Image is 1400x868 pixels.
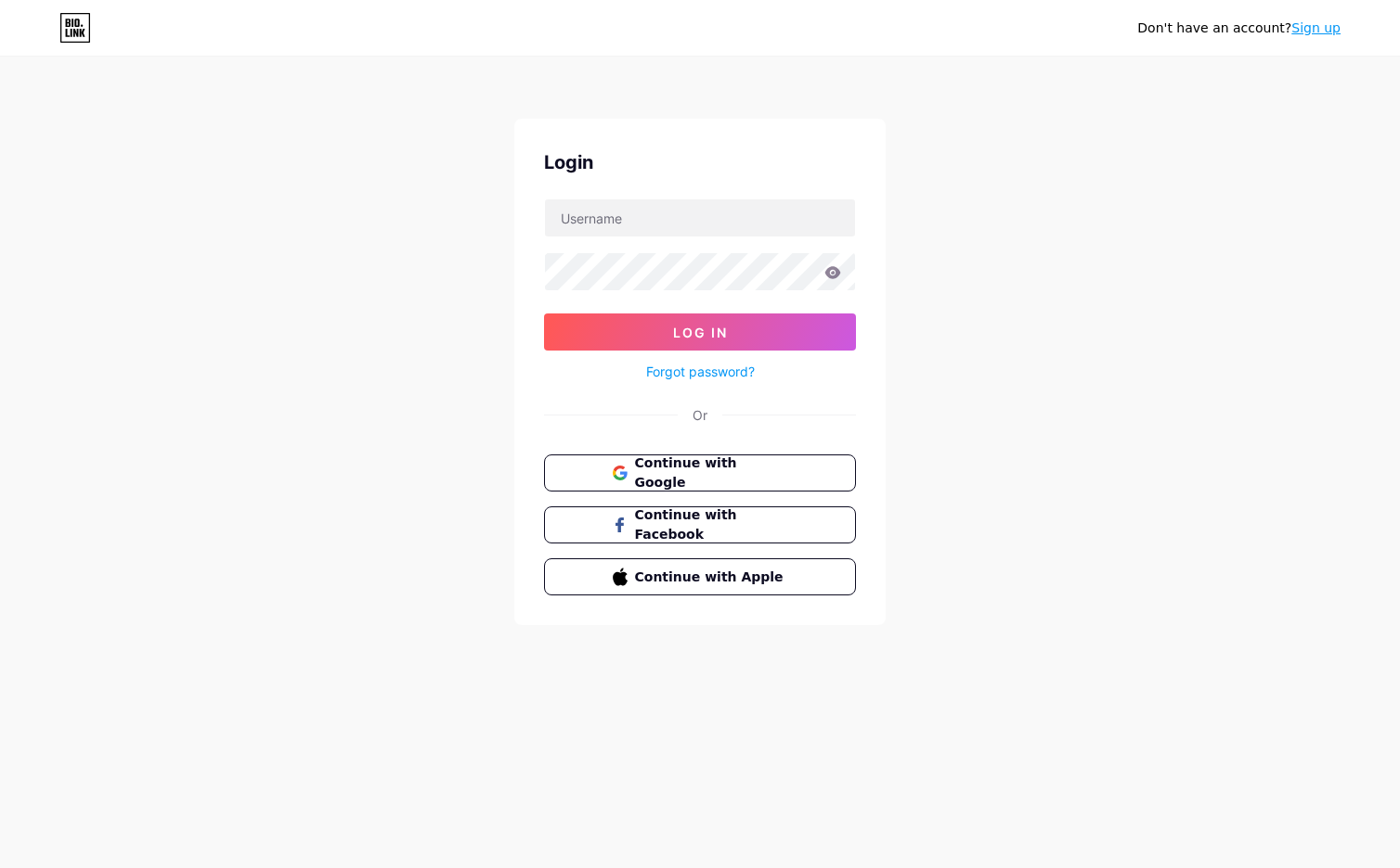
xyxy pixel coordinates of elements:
[635,505,788,544] span: Continue with Facebook
[545,199,855,236] input: Username
[544,558,856,595] button: Continue with Apple
[1137,19,1341,38] div: Don't have an account?
[635,453,788,492] span: Continue with Google
[693,405,707,425] div: Or
[635,568,788,587] span: Continue with Apple
[673,325,728,340] span: Log In
[544,454,856,491] button: Continue with Google
[544,506,856,543] button: Continue with Facebook
[544,148,856,176] div: Login
[544,313,856,351] button: Log In
[646,362,755,381] a: Forgot password?
[1291,20,1341,35] a: Sign up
